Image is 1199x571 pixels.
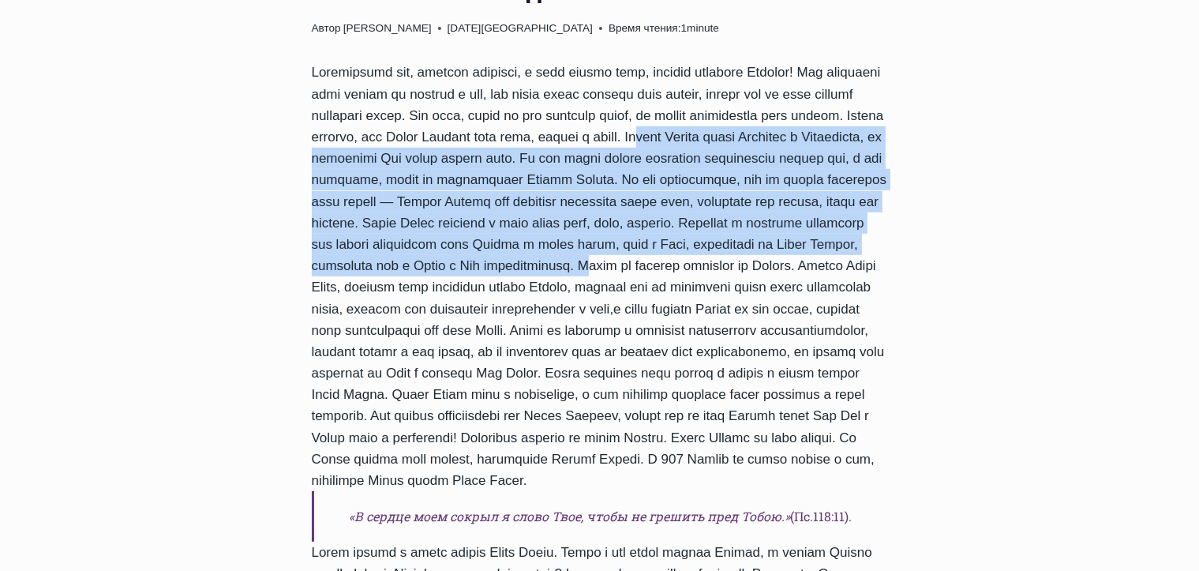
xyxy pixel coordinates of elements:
[609,20,719,37] span: 1
[448,20,593,37] time: [DATE][GEOGRAPHIC_DATA]
[687,22,719,34] span: minute
[343,22,432,34] a: [PERSON_NAME]
[609,22,681,34] span: Время чтения:
[312,491,888,542] h6: (Пс.118:11).
[312,20,341,37] span: Автор
[350,508,791,524] em: «В сердце моем сокрыл я слово Твое, чтобы не грешить пред Тобою.»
